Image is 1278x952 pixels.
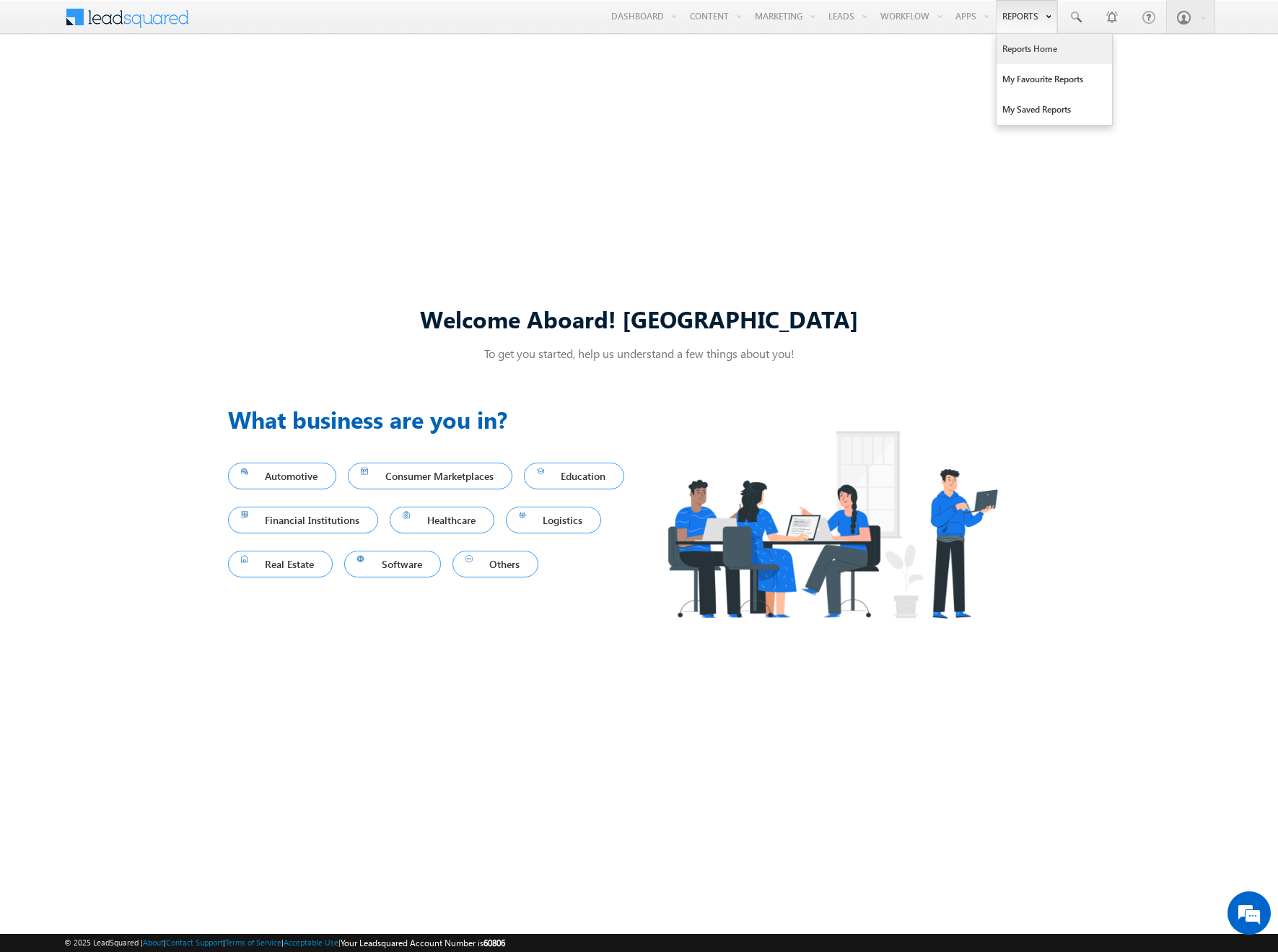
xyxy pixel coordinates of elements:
[537,466,612,486] span: Education
[75,76,242,95] div: Chat with us now
[166,938,223,947] a: Contact Support
[228,402,639,437] h3: What business are you in?
[997,64,1112,95] a: My Favourite Reports
[483,938,505,948] span: 60806
[519,510,589,530] span: Logistics
[196,445,262,464] em: Start Chat
[997,95,1112,125] a: My Saved Reports
[241,554,320,574] span: Real Estate
[341,938,505,948] span: Your Leadsquared Account Number is
[639,402,1025,647] img: Industry.png
[228,346,1051,361] p: To get you started, help us understand a few things about you!
[241,466,324,486] span: Automotive
[357,554,428,574] span: Software
[284,938,338,947] a: Acceptable Use
[361,466,499,486] span: Consumer Marketplaces
[225,938,281,947] a: Terms of Service
[237,7,271,42] div: Minimize live chat window
[64,936,505,950] span: © 2025 LeadSquared | | | | |
[19,134,263,432] textarea: Type your message and hit 'Enter'
[997,34,1112,64] a: Reports Home
[403,510,481,530] span: Healthcare
[143,938,164,947] a: About
[241,510,366,530] span: Financial Institutions
[465,554,526,574] span: Others
[25,76,61,95] img: d_60004797649_company_0_60004797649
[228,303,1051,334] div: Welcome Aboard! [GEOGRAPHIC_DATA]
